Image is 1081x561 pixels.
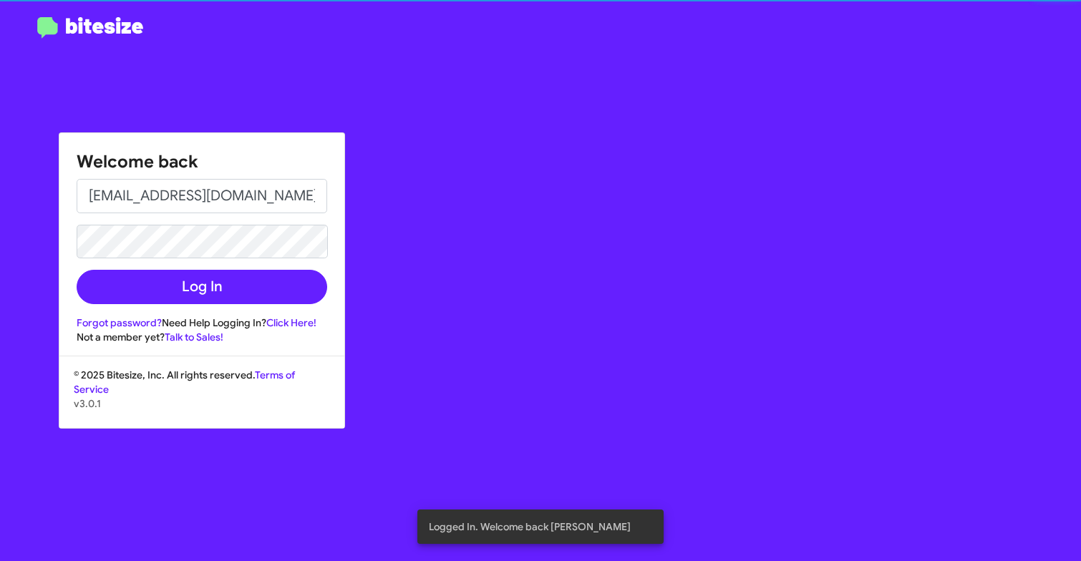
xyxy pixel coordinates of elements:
div: © 2025 Bitesize, Inc. All rights reserved. [59,368,344,428]
span: Logged In. Welcome back [PERSON_NAME] [429,519,631,534]
input: Email address [77,179,327,213]
div: Need Help Logging In? [77,316,327,330]
a: Terms of Service [74,369,295,396]
p: v3.0.1 [74,396,330,411]
div: Not a member yet? [77,330,327,344]
a: Click Here! [266,316,316,329]
a: Talk to Sales! [165,331,223,343]
a: Forgot password? [77,316,162,329]
h1: Welcome back [77,150,327,173]
button: Log In [77,270,327,304]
